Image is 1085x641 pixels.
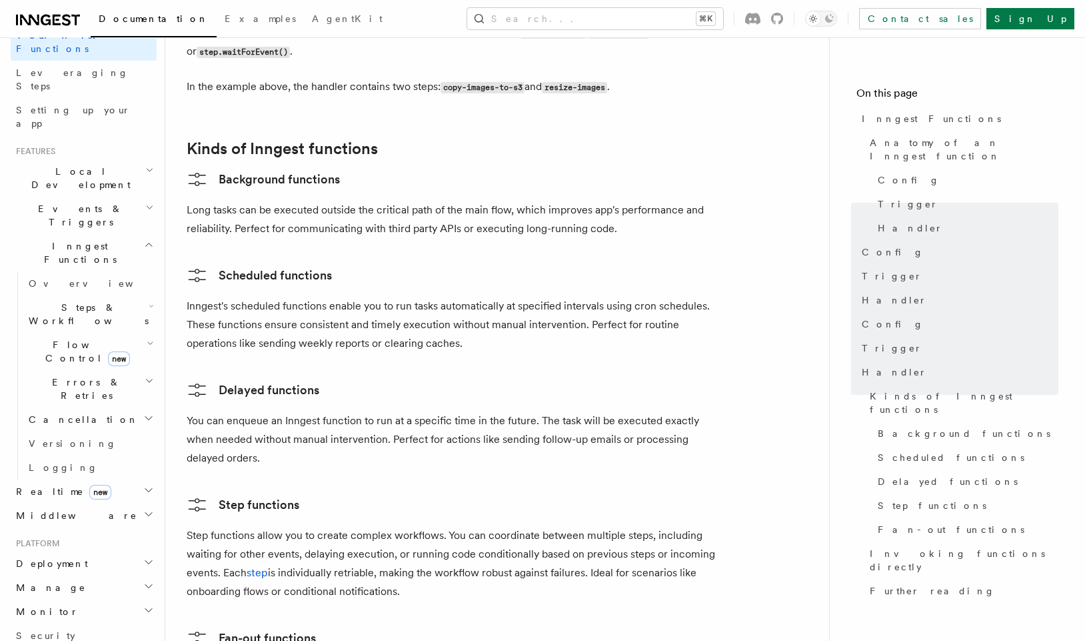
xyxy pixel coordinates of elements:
[862,269,922,283] span: Trigger
[217,4,304,36] a: Examples
[187,265,332,286] a: Scheduled functions
[187,412,720,468] p: You can enqueue an Inngest function to run at a specific time in the future. The task will be exe...
[878,451,1024,464] span: Scheduled functions
[11,538,60,549] span: Platform
[23,413,139,426] span: Cancellation
[864,579,1058,603] a: Further reading
[872,446,1058,470] a: Scheduled functions
[11,509,137,522] span: Middleware
[521,27,586,39] code: [DOMAIN_NAME]
[859,8,981,29] a: Contact sales
[542,82,607,93] code: resize-images
[29,438,117,449] span: Versioning
[23,376,145,402] span: Errors & Retries
[878,499,986,512] span: Step functions
[304,4,391,36] a: AgentKit
[187,526,720,601] p: Step functions allow you to create complex workflows. You can coordinate between multiple steps, ...
[23,271,157,295] a: Overview
[856,360,1058,384] a: Handler
[11,146,55,157] span: Features
[29,462,98,473] span: Logging
[11,552,157,576] button: Deployment
[856,85,1058,107] h4: On this page
[862,112,1001,125] span: Inngest Functions
[312,13,383,24] span: AgentKit
[11,159,157,197] button: Local Development
[108,352,130,366] span: new
[870,390,1058,416] span: Kinds of Inngest functions
[23,333,157,370] button: Flow Controlnew
[187,201,720,238] p: Long tasks can be executed outside the critical path of the main flow, which improves app's perfo...
[16,105,131,129] span: Setting up your app
[856,264,1058,288] a: Trigger
[696,12,715,25] kbd: ⌘K
[11,271,157,480] div: Inngest Functions
[23,338,147,365] span: Flow Control
[99,13,209,24] span: Documentation
[187,169,340,190] a: Background functions
[16,630,75,641] span: Security
[872,422,1058,446] a: Background functions
[467,8,723,29] button: Search...⌘K
[441,82,525,93] code: copy-images-to-s3
[878,173,940,187] span: Config
[11,202,145,229] span: Events & Triggers
[872,216,1058,240] a: Handler
[986,8,1074,29] a: Sign Up
[856,288,1058,312] a: Handler
[862,245,924,259] span: Config
[11,581,86,594] span: Manage
[11,557,88,570] span: Deployment
[89,485,111,500] span: new
[11,600,157,624] button: Monitor
[23,456,157,480] a: Logging
[11,239,144,266] span: Inngest Functions
[588,27,649,39] code: step.sleep()
[11,165,145,191] span: Local Development
[197,47,290,58] code: step.waitForEvent()
[862,317,924,331] span: Config
[23,301,149,328] span: Steps & Workflows
[856,107,1058,131] a: Inngest Functions
[187,23,720,61] p: There are several step methods available at your disposal, for example, , , or .
[864,384,1058,422] a: Kinds of Inngest functions
[864,131,1058,168] a: Anatomy of an Inngest function
[872,192,1058,216] a: Trigger
[187,77,720,97] p: In the example above, the handler contains two steps: and .
[872,494,1058,518] a: Step functions
[878,221,943,235] span: Handler
[870,584,995,598] span: Further reading
[870,547,1058,574] span: Invoking functions directly
[187,494,299,516] a: Step functions
[862,293,927,307] span: Handler
[11,504,157,528] button: Middleware
[805,11,837,27] button: Toggle dark mode
[11,234,157,271] button: Inngest Functions
[29,278,166,289] span: Overview
[878,427,1050,440] span: Background functions
[11,197,157,234] button: Events & Triggers
[23,370,157,408] button: Errors & Retries
[872,518,1058,542] a: Fan-out functions
[91,4,217,37] a: Documentation
[870,136,1058,163] span: Anatomy of an Inngest function
[862,342,922,355] span: Trigger
[225,13,296,24] span: Examples
[11,485,111,498] span: Realtime
[11,605,79,618] span: Monitor
[187,297,720,353] p: Inngest's scheduled functions enable you to run tasks automatically at specified intervals using ...
[856,336,1058,360] a: Trigger
[187,139,378,158] a: Kinds of Inngest functions
[187,380,319,401] a: Delayed functions
[878,475,1018,488] span: Delayed functions
[11,61,157,98] a: Leveraging Steps
[856,312,1058,336] a: Config
[23,408,157,432] button: Cancellation
[872,168,1058,192] a: Config
[11,576,157,600] button: Manage
[864,542,1058,579] a: Invoking functions directly
[862,366,927,379] span: Handler
[23,295,157,333] button: Steps & Workflows
[872,470,1058,494] a: Delayed functions
[878,523,1024,536] span: Fan-out functions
